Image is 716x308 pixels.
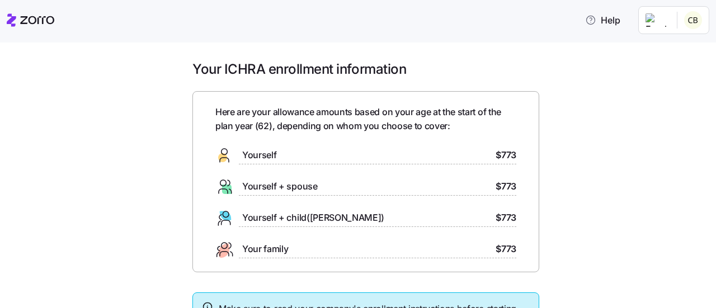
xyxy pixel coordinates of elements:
[496,148,516,162] span: $773
[684,11,702,29] img: 5ea00ba8d25a0a5b7e20945e714351b4
[496,242,516,256] span: $773
[242,179,318,193] span: Yourself + spouse
[192,60,539,78] h1: Your ICHRA enrollment information
[585,13,620,27] span: Help
[496,211,516,225] span: $773
[646,13,668,27] img: Employer logo
[496,179,516,193] span: $773
[242,211,384,225] span: Yourself + child([PERSON_NAME])
[242,242,288,256] span: Your family
[576,9,629,31] button: Help
[242,148,276,162] span: Yourself
[215,105,516,133] span: Here are your allowance amounts based on your age at the start of the plan year ( 62 ), depending...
